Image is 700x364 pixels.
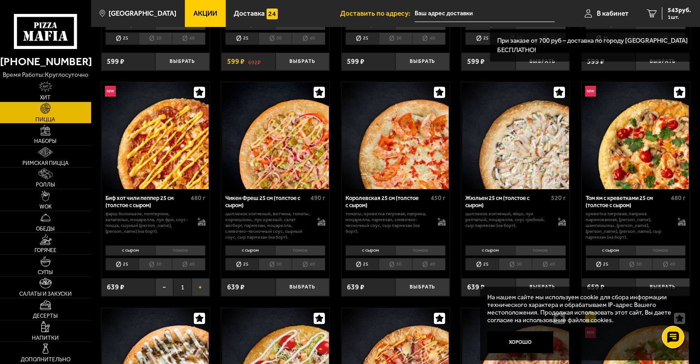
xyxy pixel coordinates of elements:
[668,7,691,13] span: 543 руб.
[619,258,652,271] li: 30
[585,86,596,97] img: Новинка
[412,32,446,45] li: 40
[395,53,450,71] button: Выбрать
[225,245,275,256] li: с сыром
[395,245,446,256] li: тонкое
[35,248,57,253] span: Горячее
[105,211,190,234] p: фарш болоньезе, пепперони, халапеньо, моцарелла, лук фри, соус-пицца, сырный [PERSON_NAME], [PERS...
[225,32,258,45] li: 25
[227,58,245,65] span: 599 ₽
[225,195,308,209] div: Чикен Фреш 25 см (толстое с сыром)
[462,82,569,189] img: Жюльен 25 см (толстое с сыром)
[635,278,690,296] button: Выбрать
[342,82,449,189] img: Королевская 25 см (толстое с сыром)
[267,9,277,19] img: 15daf4d41897b9f0e9f617042186c801.svg
[222,82,329,189] img: Чикен Фреш 25 см (толстое с сыром)
[379,258,412,271] li: 30
[35,117,55,122] span: Пицца
[379,32,412,45] li: 30
[225,258,258,271] li: 25
[139,32,172,45] li: 30
[668,14,691,20] span: 1 шт.
[248,58,261,65] s: 692 ₽
[516,278,570,296] button: Выбрать
[597,10,629,17] span: В кабинет
[172,32,206,45] li: 40
[105,258,139,271] li: 25
[586,245,635,256] li: с сыром
[227,284,245,291] span: 639 ₽
[311,194,325,202] span: 490 г
[105,195,188,209] div: Биф хот чили пеппер 25 см (толстое с сыром)
[346,211,430,234] p: томаты, креветка тигровая, паприка, моцарелла, пармезан, сливочно-чесночный соус, сыр пармезан (н...
[487,294,678,324] p: На нашем сайте мы используем cookie для сбора информации технического характера и обрабатываем IP...
[21,357,70,362] span: Дополнительно
[431,194,446,202] span: 450 г
[341,82,450,189] a: Королевская 25 см (толстое с сыром)
[465,195,548,209] div: Жюльен 25 см (толстое с сыром)
[19,291,72,297] span: Салаты и закуски
[173,278,191,296] span: 1
[465,258,499,271] li: 25
[22,160,69,166] span: Римская пицца
[346,32,379,45] li: 25
[172,258,206,271] li: 40
[38,270,53,275] span: Супы
[586,258,619,271] li: 25
[412,258,446,271] li: 40
[467,58,485,65] span: 599 ₽
[551,194,566,202] span: 520 г
[652,258,686,271] li: 40
[39,204,52,209] span: WOK
[671,194,686,202] span: 480 г
[225,211,310,240] p: цыпленок копченый, ветчина, томаты, корнишоны, лук красный, салат айсберг, пармезан, моцарелла, с...
[107,58,124,65] span: 599 ₽
[102,82,209,189] img: Биф хот чили пеппер 25 см (толстое с сыром)
[155,245,206,256] li: тонкое
[139,258,172,271] li: 30
[276,278,330,296] button: Выбрать
[465,32,499,45] li: 25
[340,10,415,17] span: Доставить по адресу:
[515,245,565,256] li: тонкое
[587,284,604,291] span: 659 ₽
[635,245,686,256] li: тонкое
[258,258,292,271] li: 30
[346,245,395,256] li: с сыром
[258,32,292,45] li: 30
[587,58,604,65] span: 599 ₽
[101,82,210,189] a: НовинкаБиф хот чили пеппер 25 см (толстое с сыром)
[33,313,58,319] span: Десерты
[193,10,217,17] span: Акции
[276,53,330,71] button: Выбрать
[32,335,59,341] span: Напитки
[465,211,550,228] p: цыпленок копченый, яйцо, лук репчатый, моцарелла, соус грибной, сыр пармезан (на борт).
[415,5,555,22] input: Ваш адрес доставки
[40,95,51,100] span: Хит
[155,53,210,71] button: Выбрать
[109,10,176,17] span: [GEOGRAPHIC_DATA]
[346,258,379,271] li: 25
[107,284,124,291] span: 639 ₽
[34,138,57,144] span: Наборы
[586,211,670,240] p: креветка тигровая, паприка маринованная, [PERSON_NAME], шампиньоны, [PERSON_NAME], [PERSON_NAME],...
[532,258,565,271] li: 40
[275,245,325,256] li: тонкое
[192,278,210,296] button: +
[347,284,364,291] span: 639 ₽
[234,10,265,17] span: Доставка
[499,258,532,271] li: 30
[465,245,515,256] li: с сыром
[221,82,329,189] a: Чикен Фреш 25 см (толстое с сыром)
[346,195,429,209] div: Королевская 25 см (толстое с сыром)
[395,278,450,296] button: Выбрать
[497,36,693,54] p: При заказе от 700 руб – доставка по городу [GEOGRAPHIC_DATA] БЕСПЛАТНО!
[582,82,690,189] a: НовинкаТом ям с креветками 25 см (толстое с сыром)
[36,226,55,231] span: Обеды
[487,331,553,353] button: Хорошо
[155,278,173,296] button: −
[105,245,155,256] li: с сыром
[36,182,55,187] span: Роллы
[347,58,364,65] span: 599 ₽
[467,284,485,291] span: 639 ₽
